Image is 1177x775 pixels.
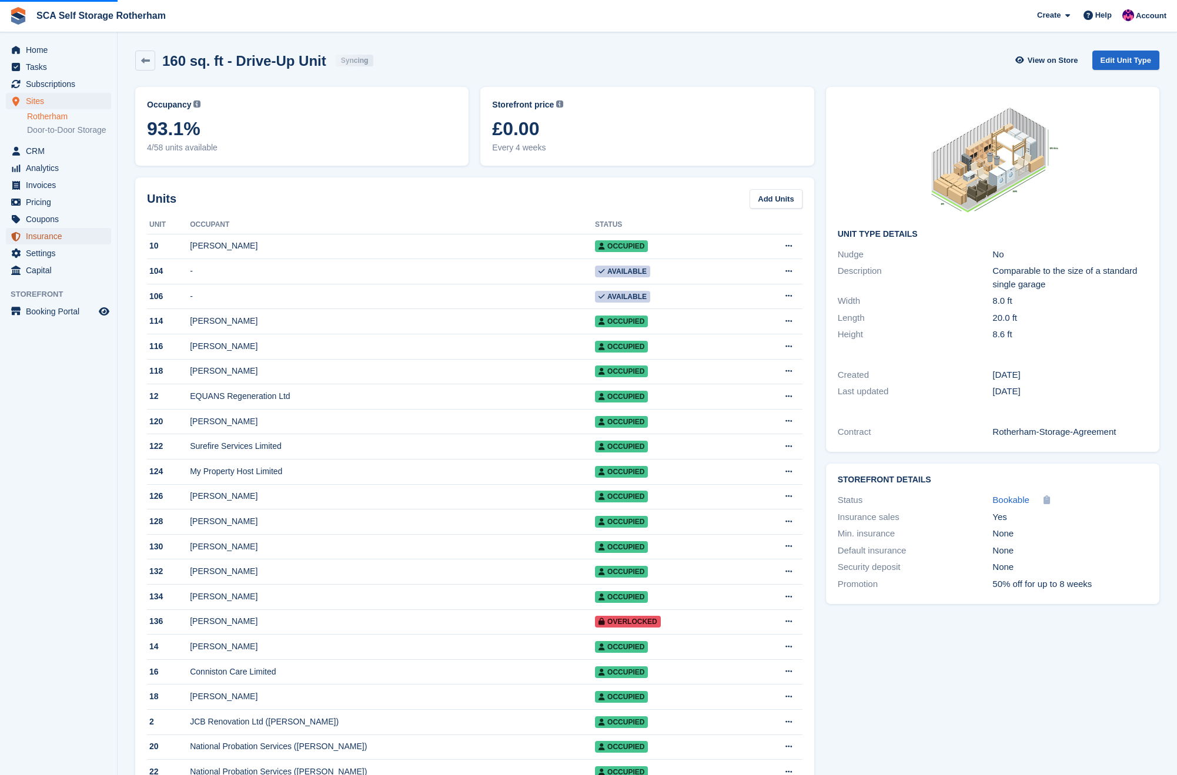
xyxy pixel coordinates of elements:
[904,99,1081,220] img: SCA-160sqft.jpg
[992,368,1148,382] div: [DATE]
[1122,9,1134,21] img: Sam Chapman
[992,495,1029,505] span: Bookable
[556,100,563,108] img: icon-info-grey-7440780725fd019a000dd9b08b2336e03edf1995a4989e88bcd33f0948082b44.svg
[147,565,190,578] div: 132
[1028,55,1078,66] span: View on Store
[838,561,993,574] div: Security deposit
[190,340,595,353] div: [PERSON_NAME]
[992,494,1029,507] a: Bookable
[492,142,802,154] span: Every 4 weeks
[1037,9,1061,21] span: Create
[838,368,993,382] div: Created
[1136,10,1166,22] span: Account
[6,59,111,75] a: menu
[6,160,111,176] a: menu
[147,216,190,234] th: Unit
[992,527,1148,541] div: None
[26,59,96,75] span: Tasks
[190,716,595,728] div: JCB Renovation Ltd ([PERSON_NAME])
[190,640,595,653] div: [PERSON_NAME]
[6,228,111,244] a: menu
[6,194,111,210] a: menu
[750,189,802,209] a: Add Units
[147,415,190,428] div: 120
[147,716,190,728] div: 2
[190,259,595,284] td: -
[6,177,111,193] a: menu
[147,615,190,628] div: 136
[26,177,96,193] span: Invoices
[26,42,96,58] span: Home
[6,303,111,320] a: menu
[595,316,648,327] span: Occupied
[838,230,1148,239] h2: Unit Type details
[26,76,96,92] span: Subscriptions
[26,160,96,176] span: Analytics
[190,390,595,402] div: EQUANS Regeneration Ltd
[595,266,650,277] span: Available
[147,240,190,252] div: 10
[11,288,117,300] span: Storefront
[26,93,96,109] span: Sites
[595,216,746,234] th: Status
[838,494,993,507] div: Status
[838,328,993,341] div: Height
[147,666,190,678] div: 16
[595,240,648,252] span: Occupied
[1092,51,1159,70] a: Edit Unit Type
[595,466,648,478] span: Occupied
[992,578,1148,591] div: 50% off for up to 8 weeks
[190,490,595,502] div: [PERSON_NAME]
[595,441,648,452] span: Occupied
[992,264,1148,291] div: Comparable to the size of a standard single garage
[97,304,111,318] a: Preview store
[147,591,190,603] div: 134
[26,143,96,159] span: CRM
[336,55,374,66] div: Syncing
[595,391,648,402] span: Occupied
[147,99,191,111] span: Occupancy
[595,616,661,628] span: Overlocked
[595,365,648,377] span: Occupied
[838,264,993,291] div: Description
[190,565,595,578] div: [PERSON_NAME]
[6,262,111,279] a: menu
[190,515,595,528] div: [PERSON_NAME]
[9,7,27,25] img: stora-icon-8386f47178a22dfd0bd8f6a31ec36ba5ce8667c1dd55bd0f319d3a0aa187defe.svg
[595,491,648,502] span: Occupied
[838,511,993,524] div: Insurance sales
[595,591,648,603] span: Occupied
[992,425,1148,439] div: Rotherham-Storage-Agreement
[147,390,190,402] div: 12
[193,100,200,108] img: icon-info-grey-7440780725fd019a000dd9b08b2336e03edf1995a4989e88bcd33f0948082b44.svg
[6,42,111,58] a: menu
[147,490,190,502] div: 126
[27,111,111,122] a: Rotherham
[190,216,595,234] th: Occupant
[190,541,595,553] div: [PERSON_NAME]
[838,475,1148,485] h2: Storefront Details
[838,311,993,325] div: Length
[492,99,554,111] span: Storefront price
[147,740,190,753] div: 20
[595,341,648,353] span: Occupied
[992,328,1148,341] div: 8.6 ft
[27,125,111,136] a: Door-to-Door Storage
[595,541,648,553] span: Occupied
[147,315,190,327] div: 114
[190,615,595,628] div: [PERSON_NAME]
[26,245,96,261] span: Settings
[595,691,648,703] span: Occupied
[162,53,326,69] h2: 160 sq. ft - Drive-Up Unit
[6,143,111,159] a: menu
[595,666,648,678] span: Occupied
[595,716,648,728] span: Occupied
[147,118,457,139] span: 93.1%
[26,228,96,244] span: Insurance
[147,541,190,553] div: 130
[838,248,993,261] div: Nudge
[6,93,111,109] a: menu
[595,416,648,428] span: Occupied
[190,591,595,603] div: [PERSON_NAME]
[992,294,1148,308] div: 8.0 ft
